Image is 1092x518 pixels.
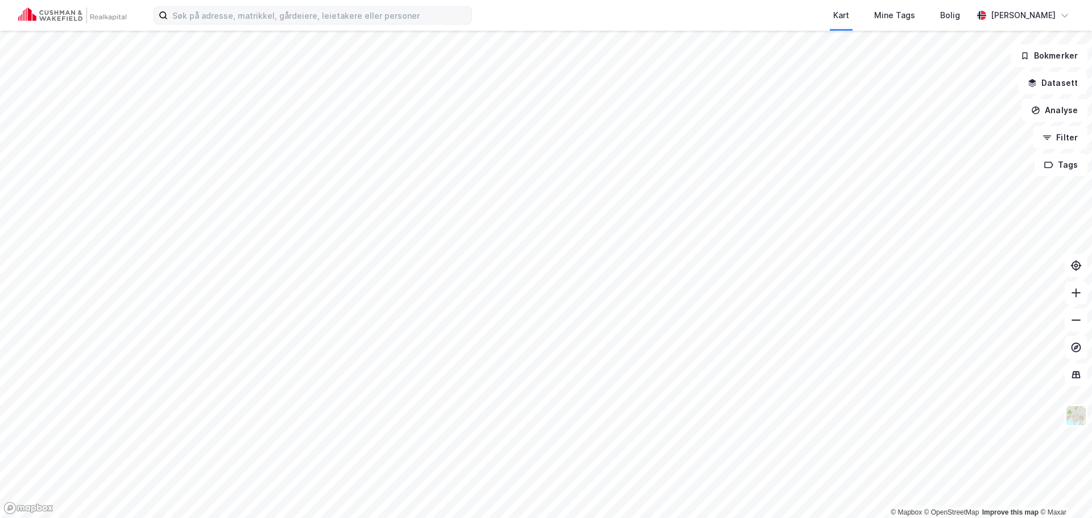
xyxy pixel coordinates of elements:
[1011,44,1087,67] button: Bokmerker
[168,7,471,24] input: Søk på adresse, matrikkel, gårdeiere, leietakere eller personer
[940,9,960,22] div: Bolig
[833,9,849,22] div: Kart
[891,508,922,516] a: Mapbox
[1035,463,1092,518] div: Kontrollprogram for chat
[1035,154,1087,176] button: Tags
[18,7,126,23] img: cushman-wakefield-realkapital-logo.202ea83816669bd177139c58696a8fa1.svg
[1035,463,1092,518] iframe: Chat Widget
[1033,126,1087,149] button: Filter
[982,508,1039,516] a: Improve this map
[991,9,1056,22] div: [PERSON_NAME]
[1021,99,1087,122] button: Analyse
[1018,72,1087,94] button: Datasett
[3,502,53,515] a: Mapbox homepage
[924,508,979,516] a: OpenStreetMap
[874,9,915,22] div: Mine Tags
[1065,405,1087,426] img: Z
